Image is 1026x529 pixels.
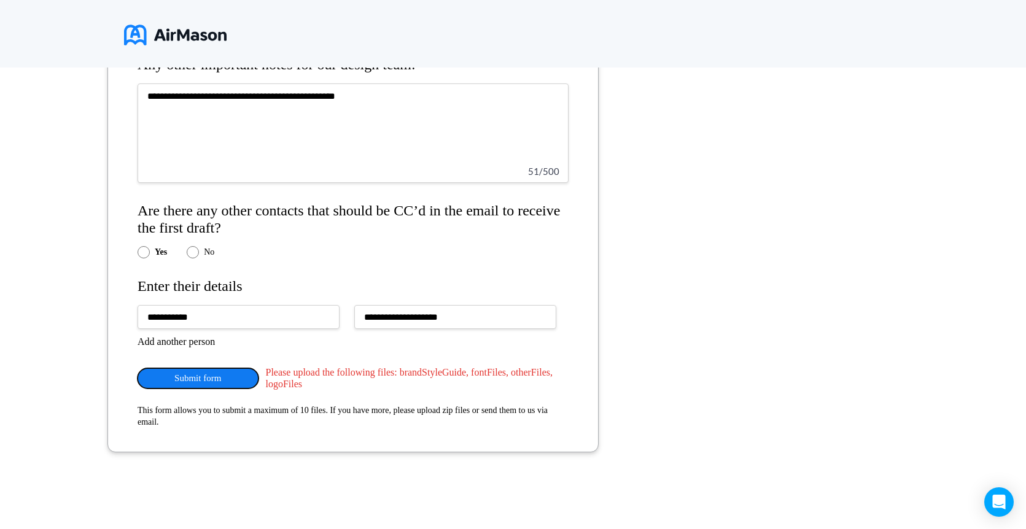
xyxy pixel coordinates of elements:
h4: Are there any other contacts that should be CC’d in the email to receive the first draft? [138,203,569,236]
h4: Enter their details [138,278,569,295]
div: Open Intercom Messenger [984,487,1014,517]
img: logo [124,20,227,50]
button: Add another person [138,336,215,347]
label: No [204,247,214,257]
button: Submit form [138,368,258,388]
label: Yes [155,247,167,257]
span: 51 / 500 [528,166,559,177]
span: This form allows you to submit a maximum of 10 files. If you have more, please upload zip files o... [138,406,548,426]
span: Please upload the following files: brandStyleGuide, fontFiles, otherFiles, logoFiles [266,367,569,390]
